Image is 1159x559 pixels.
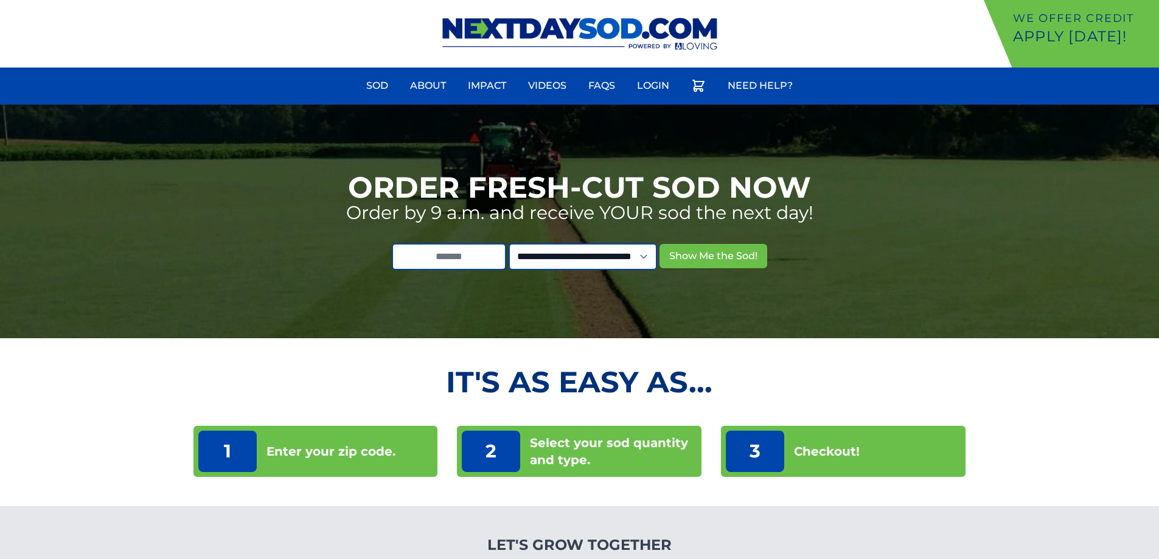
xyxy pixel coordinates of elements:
p: Order by 9 a.m. and receive YOUR sod the next day! [346,202,813,224]
h2: It's as Easy As... [193,367,966,397]
p: 2 [462,431,520,472]
p: Checkout! [794,443,860,460]
a: Sod [359,71,395,100]
p: Enter your zip code. [266,443,395,460]
p: 1 [198,431,257,472]
a: Impact [461,71,513,100]
a: Need Help? [720,71,800,100]
p: Apply [DATE]! [1013,27,1154,46]
button: Show Me the Sod! [660,244,767,268]
a: Login [630,71,677,100]
h1: Order Fresh-Cut Sod Now [348,173,811,202]
h4: Let's Grow Together [422,535,737,555]
a: Videos [521,71,574,100]
a: About [403,71,453,100]
a: FAQs [581,71,622,100]
p: 3 [726,431,784,472]
p: We offer Credit [1013,10,1154,27]
p: Select your sod quantity and type. [530,434,697,468]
